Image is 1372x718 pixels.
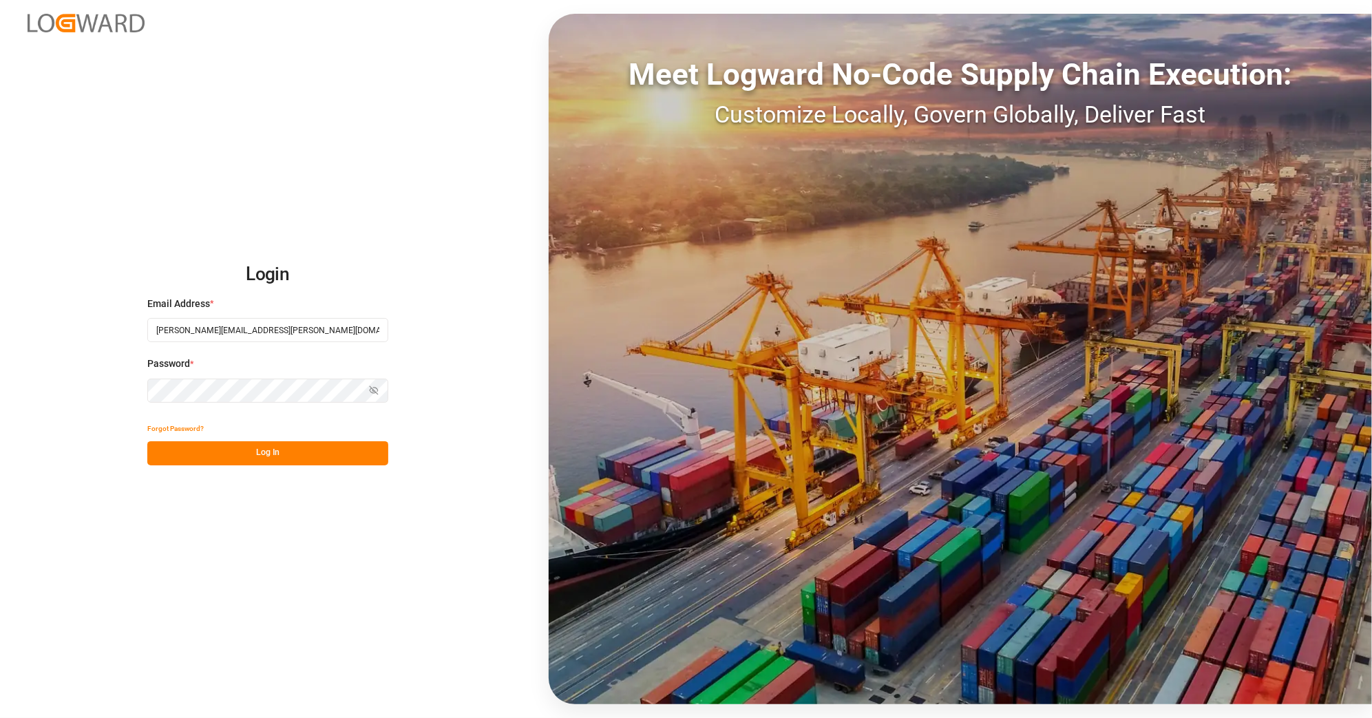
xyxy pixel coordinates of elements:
button: Log In [147,441,388,465]
div: Customize Locally, Govern Globally, Deliver Fast [549,97,1372,132]
button: Forgot Password? [147,417,204,441]
span: Email Address [147,297,210,311]
input: Enter your email [147,318,388,342]
h2: Login [147,253,388,297]
img: Logward_new_orange.png [28,14,145,32]
div: Meet Logward No-Code Supply Chain Execution: [549,52,1372,97]
span: Password [147,357,190,371]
